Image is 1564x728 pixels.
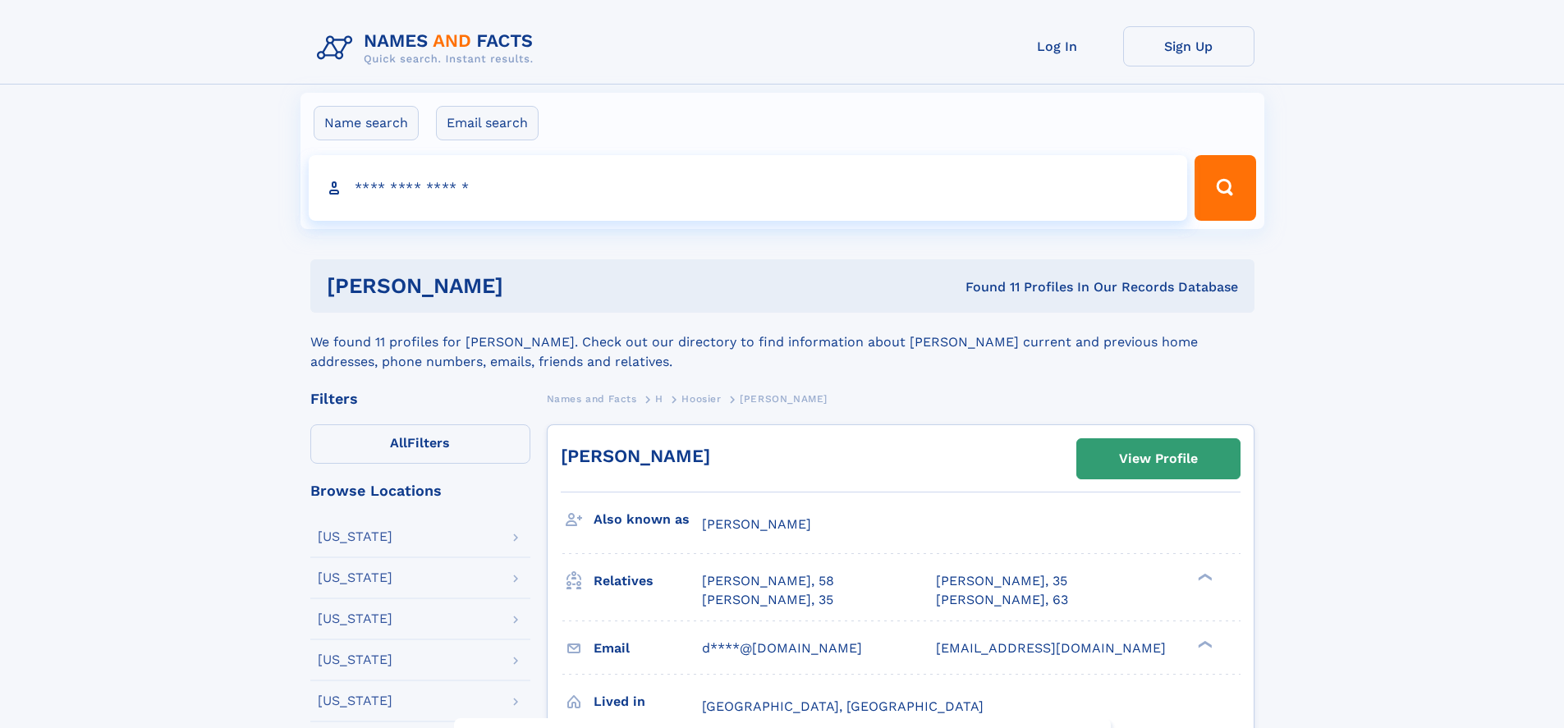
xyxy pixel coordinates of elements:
[655,388,663,409] a: H
[702,572,834,590] a: [PERSON_NAME], 58
[1194,572,1213,583] div: ❯
[327,276,735,296] h1: [PERSON_NAME]
[310,313,1254,372] div: We found 11 profiles for [PERSON_NAME]. Check out our directory to find information about [PERSON...
[310,483,530,498] div: Browse Locations
[1195,155,1255,221] button: Search Button
[740,393,828,405] span: [PERSON_NAME]
[936,591,1068,609] a: [PERSON_NAME], 63
[309,155,1188,221] input: search input
[318,694,392,707] div: [US_STATE]
[314,106,419,140] label: Name search
[734,278,1238,296] div: Found 11 Profiles In Our Records Database
[1119,440,1198,478] div: View Profile
[1194,639,1213,649] div: ❯
[702,698,984,714] span: [GEOGRAPHIC_DATA], [GEOGRAPHIC_DATA]
[681,388,721,409] a: Hoosier
[318,612,392,625] div: [US_STATE]
[390,435,407,451] span: All
[992,26,1123,66] a: Log In
[1123,26,1254,66] a: Sign Up
[594,506,702,533] h3: Also known as
[594,634,702,662] h3: Email
[310,26,547,71] img: Logo Names and Facts
[594,688,702,716] h3: Lived in
[436,106,539,140] label: Email search
[561,446,710,466] a: [PERSON_NAME]
[547,388,637,409] a: Names and Facts
[702,516,811,532] span: [PERSON_NAME]
[702,591,833,609] a: [PERSON_NAME], 35
[594,567,702,595] h3: Relatives
[318,653,392,666] div: [US_STATE]
[318,530,392,543] div: [US_STATE]
[655,393,663,405] span: H
[310,391,530,406] div: Filters
[1077,439,1240,478] a: View Profile
[936,572,1067,590] a: [PERSON_NAME], 35
[310,424,530,464] label: Filters
[936,640,1166,656] span: [EMAIL_ADDRESS][DOMAIN_NAME]
[681,393,721,405] span: Hoosier
[318,571,392,584] div: [US_STATE]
